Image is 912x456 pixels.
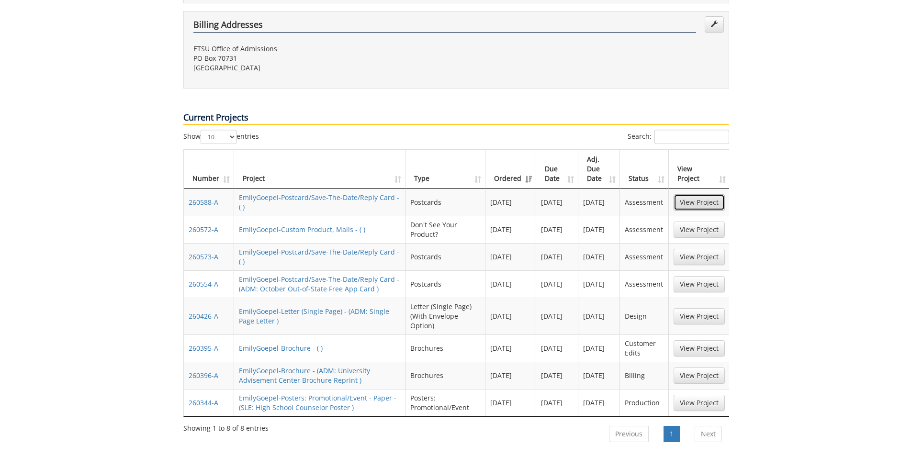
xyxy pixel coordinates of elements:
td: [DATE] [485,389,536,416]
a: EmilyGoepel-Postcard/Save-The-Date/Reply Card - ( ) [239,193,399,211]
td: Billing [620,362,668,389]
a: EmilyGoepel-Brochure - ( ) [239,344,323,353]
p: ETSU Office of Admissions [193,44,449,54]
a: View Project [674,194,725,211]
p: Current Projects [183,111,729,125]
td: Assessment [620,243,668,270]
a: 260573-A [189,252,218,261]
th: Project: activate to sort column ascending [234,150,406,189]
a: View Project [674,308,725,324]
a: View Project [674,222,725,238]
a: Previous [609,426,649,442]
a: 260426-A [189,311,218,321]
a: 260572-A [189,225,218,234]
td: [DATE] [536,298,578,334]
a: EmilyGoepel-Postcard/Save-The-Date/Reply Card - (ADM: October Out-of-State Free App Card ) [239,275,399,293]
td: Production [620,389,668,416]
td: [DATE] [578,189,620,216]
td: [DATE] [578,298,620,334]
td: Customer Edits [620,334,668,362]
a: EmilyGoepel-Custom Product, Mails - ( ) [239,225,365,234]
p: [GEOGRAPHIC_DATA] [193,63,449,73]
h4: Billing Addresses [193,20,696,33]
th: Adj. Due Date: activate to sort column ascending [578,150,620,189]
a: Edit Addresses [705,16,724,33]
td: Letter (Single Page) (With Envelope Option) [405,298,485,334]
a: 1 [664,426,680,442]
a: 260554-A [189,279,218,289]
td: Design [620,298,668,334]
td: Posters: Promotional/Event [405,389,485,416]
p: PO Box 70731 [193,54,449,63]
th: Due Date: activate to sort column ascending [536,150,578,189]
td: [DATE] [536,243,578,270]
td: [DATE] [536,362,578,389]
td: Postcards [405,243,485,270]
th: Status: activate to sort column ascending [620,150,668,189]
td: [DATE] [485,362,536,389]
td: [DATE] [485,334,536,362]
td: Assessment [620,270,668,298]
a: View Project [674,340,725,356]
a: EmilyGoepel-Postcard/Save-The-Date/Reply Card - ( ) [239,247,399,266]
a: 260588-A [189,198,218,207]
input: Search: [654,130,729,144]
td: [DATE] [578,362,620,389]
div: Showing 1 to 8 of 8 entries [183,420,269,433]
th: View Project: activate to sort column ascending [669,150,730,189]
td: Brochures [405,334,485,362]
td: Postcards [405,189,485,216]
td: [DATE] [485,216,536,243]
a: View Project [674,249,725,265]
td: [DATE] [485,298,536,334]
a: EmilyGoepel-Brochure - (ADM: University Advisement Center Brochure Reprint ) [239,366,370,385]
td: [DATE] [485,189,536,216]
td: [DATE] [536,216,578,243]
td: [DATE] [536,189,578,216]
td: Don't See Your Product? [405,216,485,243]
a: EmilyGoepel-Posters: Promotional/Event - Paper - (SLE: High School Counselor Poster ) [239,393,396,412]
th: Ordered: activate to sort column ascending [485,150,536,189]
label: Show entries [183,130,259,144]
td: [DATE] [536,334,578,362]
td: Brochures [405,362,485,389]
td: Postcards [405,270,485,298]
td: [DATE] [578,389,620,416]
a: View Project [674,276,725,292]
td: [DATE] [578,270,620,298]
label: Search: [628,130,729,144]
td: [DATE] [578,216,620,243]
a: View Project [674,395,725,411]
td: [DATE] [485,243,536,270]
a: 260395-A [189,344,218,353]
th: Type: activate to sort column ascending [405,150,485,189]
a: View Project [674,367,725,384]
td: [DATE] [578,334,620,362]
th: Number: activate to sort column ascending [184,150,234,189]
td: [DATE] [536,270,578,298]
select: Showentries [201,130,236,144]
a: 260396-A [189,371,218,380]
a: 260344-A [189,398,218,407]
td: Assessment [620,189,668,216]
td: [DATE] [485,270,536,298]
td: [DATE] [578,243,620,270]
a: Next [695,426,722,442]
a: EmilyGoepel-Letter (Single Page) - (ADM: Single Page Letter ) [239,307,389,325]
td: [DATE] [536,389,578,416]
td: Assessment [620,216,668,243]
